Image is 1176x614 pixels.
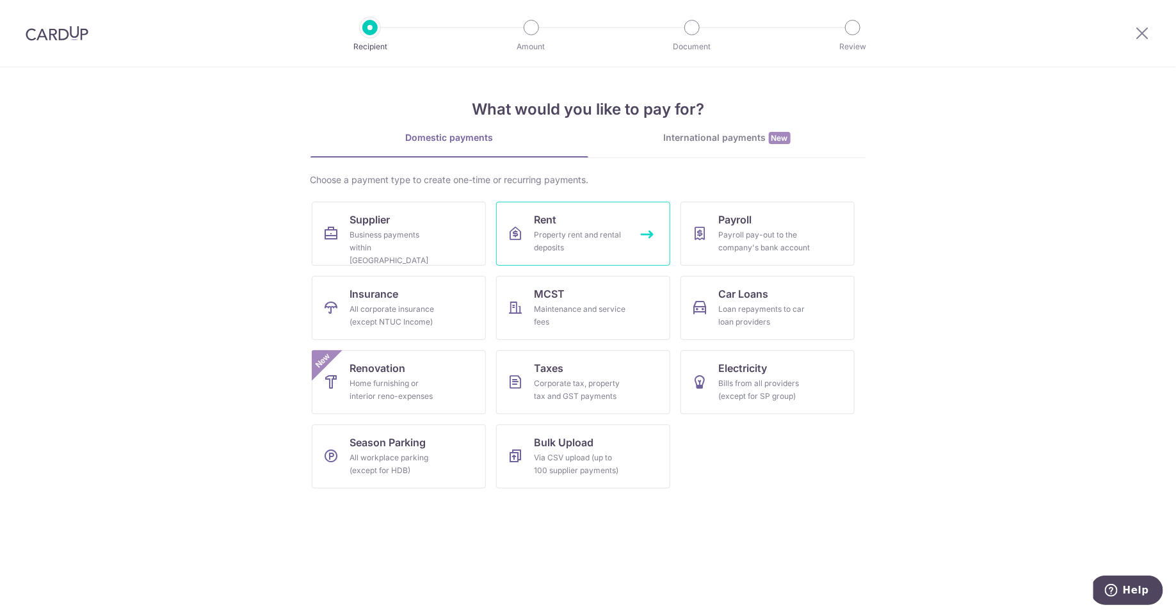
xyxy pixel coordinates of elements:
[350,377,442,403] div: Home furnishing or interior reno-expenses
[719,360,768,376] span: Electricity
[535,435,594,450] span: Bulk Upload
[535,451,627,477] div: Via CSV upload (up to 100 supplier payments)
[535,286,565,302] span: MCST
[350,435,426,450] span: Season Parking
[312,276,486,340] a: InsuranceAll corporate insurance (except NTUC Income)
[310,98,866,121] h4: What would you like to pay for?
[681,350,855,414] a: ElectricityBills from all providers (except for SP group)
[681,202,855,266] a: PayrollPayroll pay-out to the company's bank account
[805,40,900,53] p: Review
[719,229,811,254] div: Payroll pay-out to the company's bank account
[310,174,866,186] div: Choose a payment type to create one-time or recurring payments.
[350,212,391,227] span: Supplier
[310,131,588,144] div: Domestic payments
[681,276,855,340] a: Car LoansLoan repayments to car loan providers
[1093,576,1163,608] iframe: Opens a widget where you can find more information
[496,424,670,489] a: Bulk UploadVia CSV upload (up to 100 supplier payments)
[535,229,627,254] div: Property rent and rental deposits
[496,202,670,266] a: RentProperty rent and rental deposits
[26,26,88,41] img: CardUp
[312,350,486,414] a: RenovationHome furnishing or interior reno-expensesNew
[312,202,486,266] a: SupplierBusiness payments within [GEOGRAPHIC_DATA]
[496,276,670,340] a: MCSTMaintenance and service fees
[496,350,670,414] a: TaxesCorporate tax, property tax and GST payments
[484,40,579,53] p: Amount
[350,286,399,302] span: Insurance
[535,212,557,227] span: Rent
[312,424,486,489] a: Season ParkingAll workplace parking (except for HDB)
[323,40,417,53] p: Recipient
[350,229,442,267] div: Business payments within [GEOGRAPHIC_DATA]
[312,350,333,371] span: New
[645,40,739,53] p: Document
[719,303,811,328] div: Loan repayments to car loan providers
[535,303,627,328] div: Maintenance and service fees
[535,377,627,403] div: Corporate tax, property tax and GST payments
[535,360,564,376] span: Taxes
[350,451,442,477] div: All workplace parking (except for HDB)
[769,132,791,144] span: New
[350,303,442,328] div: All corporate insurance (except NTUC Income)
[719,212,752,227] span: Payroll
[719,286,769,302] span: Car Loans
[719,377,811,403] div: Bills from all providers (except for SP group)
[588,131,866,145] div: International payments
[350,360,406,376] span: Renovation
